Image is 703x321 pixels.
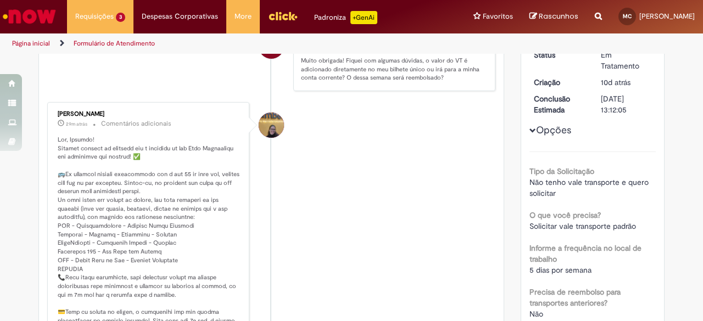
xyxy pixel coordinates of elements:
[623,13,632,20] span: MC
[268,8,298,24] img: click_logo_yellow_360x200.png
[529,210,601,220] b: O que você precisa?
[483,11,513,22] span: Favoritos
[601,77,631,87] span: 10d atrás
[529,166,594,176] b: Tipo da Solicitação
[235,11,252,22] span: More
[66,121,87,127] time: 29/08/2025 16:29:24
[539,11,578,21] span: Rascunhos
[601,93,652,115] div: [DATE] 13:12:05
[58,111,241,117] div: [PERSON_NAME]
[526,77,593,88] dt: Criação
[116,13,125,22] span: 3
[142,11,218,22] span: Despesas Corporativas
[12,39,50,48] a: Página inicial
[529,309,543,319] span: Não
[66,121,87,127] span: 29m atrás
[101,119,171,128] small: Comentários adicionais
[8,33,460,54] ul: Trilhas de página
[529,12,578,22] a: Rascunhos
[601,49,652,71] div: Em Tratamento
[529,265,592,275] span: 5 dias por semana
[529,243,641,264] b: Informe a frequência no local de trabalho
[529,287,621,308] b: Precisa de reembolso para transportes anteriores?
[350,11,377,24] p: +GenAi
[75,11,114,22] span: Requisições
[526,49,593,60] dt: Status
[601,77,631,87] time: 20/08/2025 11:30:48
[74,39,155,48] a: Formulário de Atendimento
[529,177,651,198] span: Não tenho vale transporte e quero solicitar
[529,221,636,231] span: Solicitar vale transporte padrão
[1,5,58,27] img: ServiceNow
[639,12,695,21] span: [PERSON_NAME]
[259,112,284,138] div: Amanda De Campos Gomes Do Nascimento
[301,57,484,82] p: Muito obrigada! Fiquei com algumas dúvidas, o valor do VT é adicionado diretamente no meu bilhete...
[526,93,593,115] dt: Conclusão Estimada
[314,11,377,24] div: Padroniza
[601,77,652,88] div: 20/08/2025 11:30:48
